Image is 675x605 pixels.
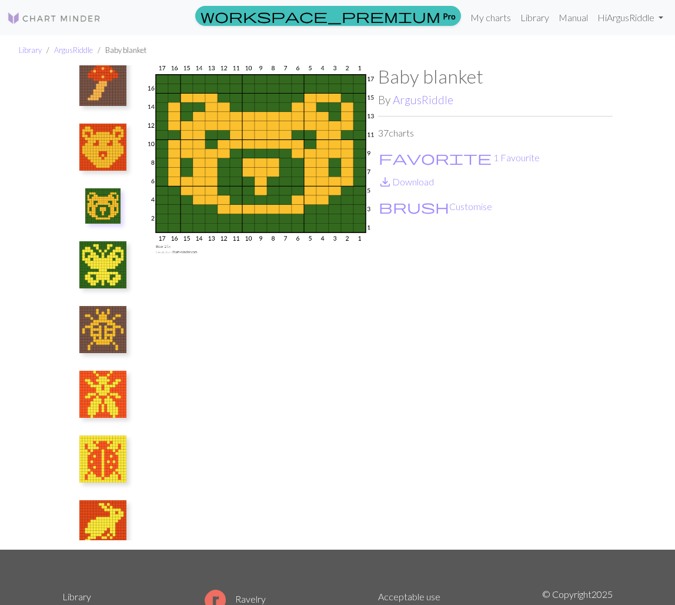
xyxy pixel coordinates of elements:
[378,176,434,187] a: DownloadDownload
[378,175,392,189] i: Download
[554,6,593,29] a: Manual
[7,11,101,25] img: Logo
[195,6,461,26] a: Pro
[79,436,126,483] img: Lady Bug
[79,124,126,171] img: Polar Bear
[378,93,613,107] h2: By
[79,241,126,288] img: Butterfly 2
[466,6,516,29] a: My charts
[378,591,440,602] a: Acceptable use
[593,6,668,29] a: HiArgusRiddle
[378,199,493,214] button: CustomiseCustomise
[93,45,146,56] li: Baby blanket
[54,45,93,55] a: ArgusRiddle
[379,200,449,214] i: Customise
[378,174,392,190] span: save_alt
[516,6,554,29] a: Library
[201,8,440,24] span: workspace_premium
[378,126,613,140] p: 37 charts
[79,500,126,547] img: Rabbit
[62,591,91,602] a: Library
[379,149,492,166] span: favorite
[205,593,266,604] a: Ravelry
[378,65,613,88] h1: Baby blanket
[79,306,126,353] img: Beetle
[19,45,42,55] a: Library
[378,150,540,165] button: Favourite 1 Favourite
[79,59,126,106] img: Amanita Muscaria Mushroom
[85,188,121,224] img: Grizzly Bear
[379,151,492,165] i: Favourite
[379,198,449,215] span: brush
[393,93,453,107] a: ArgusRiddle
[79,371,126,418] img: Fly
[143,65,378,549] img: Grizzly Bear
